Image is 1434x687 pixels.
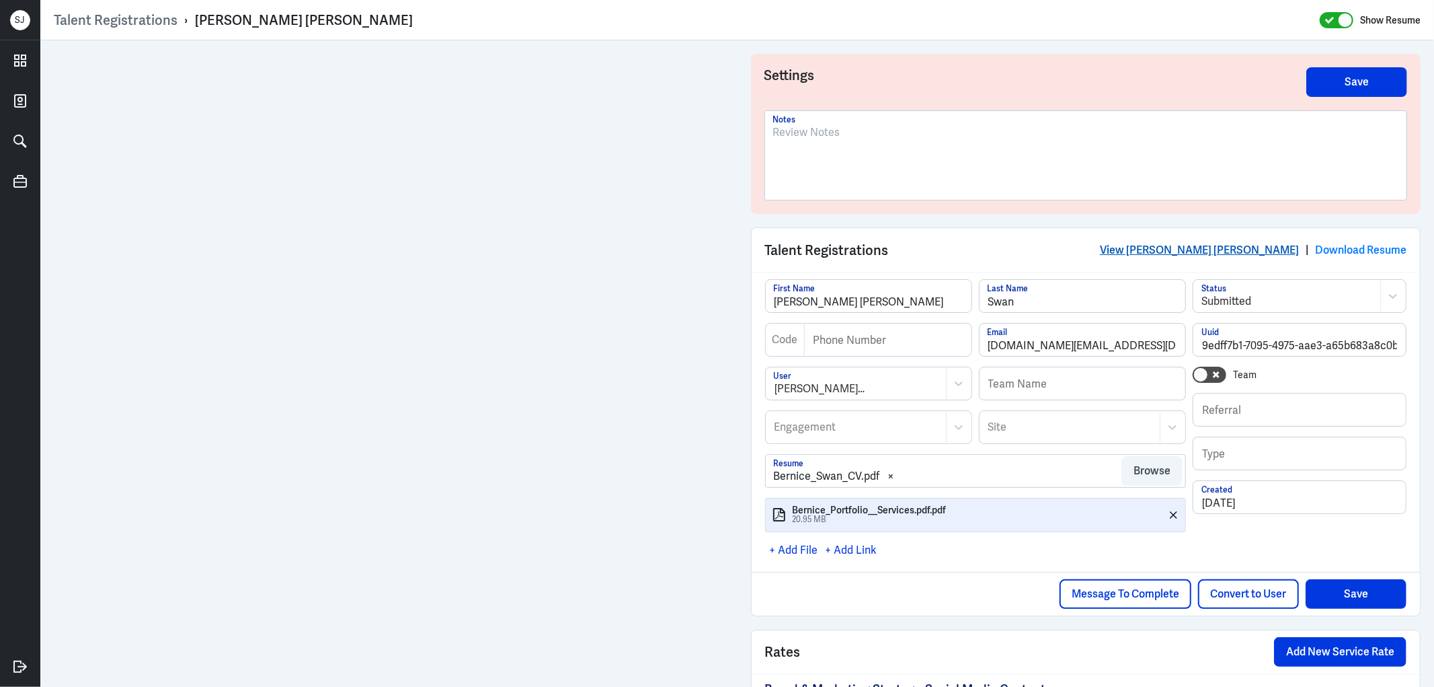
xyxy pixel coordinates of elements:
[1193,394,1406,426] input: Referral
[793,515,1168,524] p: 20.95 MB
[1306,579,1406,609] button: Save
[1100,242,1406,258] div: |
[1274,637,1406,667] button: Add New Service Rate
[1360,11,1421,29] label: Show Resume
[1100,243,1299,257] a: View [PERSON_NAME] [PERSON_NAME]
[805,324,971,356] input: Phone Number
[1306,67,1407,97] button: Save
[1233,368,1257,382] label: Team
[765,642,801,662] span: Rates
[1193,437,1406,470] input: Type
[195,11,413,29] div: [PERSON_NAME] [PERSON_NAME]
[764,67,1307,97] h3: Settings
[752,228,1421,272] div: Talent Registrations
[774,468,880,484] div: Bernice_Swan_CV.pdf
[1193,324,1406,356] input: Uuid
[1193,481,1406,513] input: Created
[766,280,971,312] input: First Name
[980,324,1185,356] input: Email
[1121,456,1183,486] button: Browse
[177,11,195,29] p: ›
[822,539,881,562] div: + Add Link
[765,539,822,562] div: + Add File
[1315,243,1406,257] a: Download Resume
[10,10,30,30] div: S J
[1060,579,1191,609] button: Message To Complete
[54,54,724,674] iframe: https://ppcdn.hiredigital.com/register/bac5becd/resumes/556785028/Bernice_Swan_CV.pdf?Expires=175...
[980,367,1185,400] input: Team Name
[54,11,177,29] a: Talent Registrations
[1198,579,1299,609] button: Convert to User
[980,280,1185,312] input: Last Name
[793,505,1168,515] a: Bernice_Portfolio__Services.pdf.pdf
